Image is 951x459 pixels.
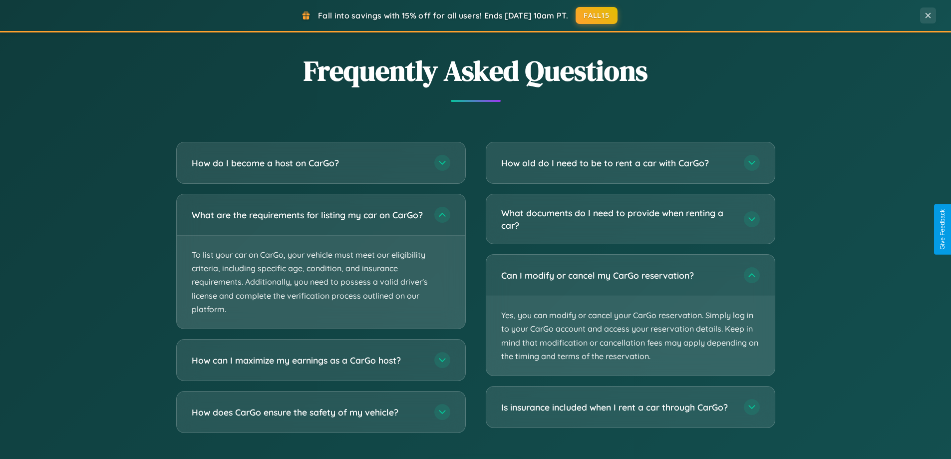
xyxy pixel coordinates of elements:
h3: What are the requirements for listing my car on CarGo? [192,209,424,221]
h3: How do I become a host on CarGo? [192,157,424,169]
span: Fall into savings with 15% off for all users! Ends [DATE] 10am PT. [318,10,568,20]
h3: How does CarGo ensure the safety of my vehicle? [192,406,424,419]
p: To list your car on CarGo, your vehicle must meet our eligibility criteria, including specific ag... [177,236,465,329]
h3: What documents do I need to provide when renting a car? [501,207,734,231]
p: Yes, you can modify or cancel your CarGo reservation. Simply log in to your CarGo account and acc... [486,296,775,376]
h3: Is insurance included when I rent a car through CarGo? [501,401,734,414]
h3: How can I maximize my earnings as a CarGo host? [192,354,424,367]
h3: How old do I need to be to rent a car with CarGo? [501,157,734,169]
button: FALL15 [576,7,618,24]
h3: Can I modify or cancel my CarGo reservation? [501,269,734,282]
h2: Frequently Asked Questions [176,51,775,90]
div: Give Feedback [939,209,946,250]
